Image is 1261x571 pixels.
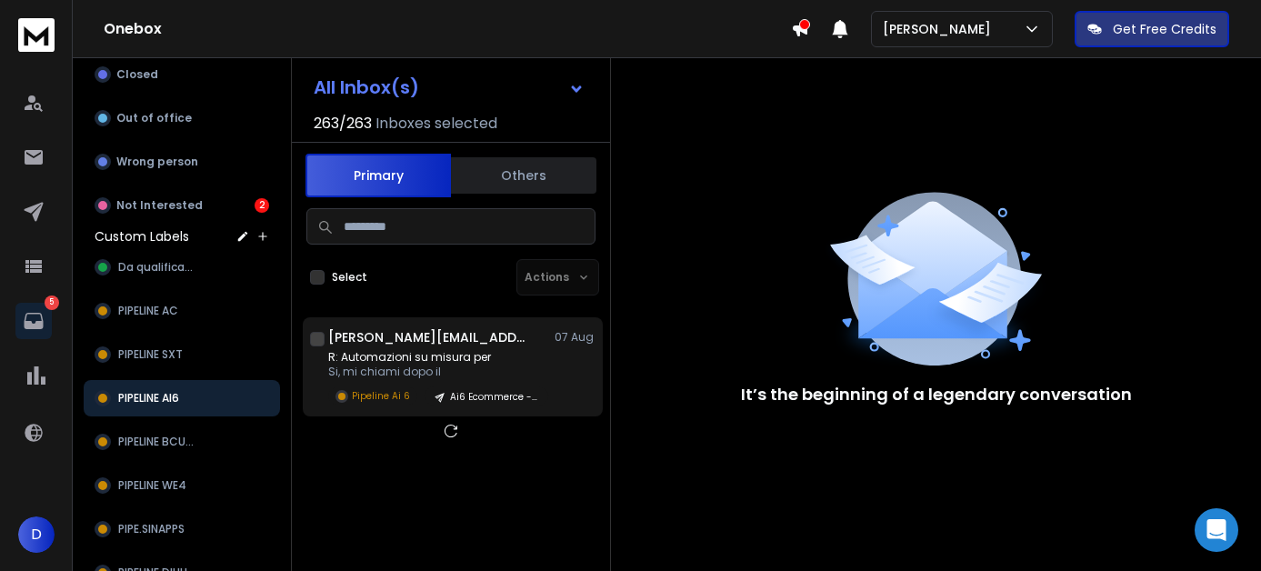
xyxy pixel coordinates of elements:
[352,389,410,403] p: Pipeline Ai 6
[375,113,497,135] h3: Inboxes selected
[299,69,599,105] button: All Inbox(s)
[84,56,280,93] button: Closed
[332,270,367,285] label: Select
[118,478,186,493] span: PIPELINE WE4
[305,154,451,197] button: Primary
[118,391,179,406] span: PIPELINE AI6
[451,155,596,195] button: Others
[314,78,419,96] h1: All Inbox(s)
[328,328,528,346] h1: [PERSON_NAME][EMAIL_ADDRESS][DOMAIN_NAME]
[84,511,280,547] button: PIPE.SINAPPS
[116,155,198,169] p: Wrong person
[328,365,546,379] p: Si, mi chiami dopo il
[84,187,280,224] button: Not Interested2
[741,382,1132,407] p: It’s the beginning of a legendary conversation
[84,380,280,416] button: PIPELINE AI6
[883,20,998,38] p: [PERSON_NAME]
[95,227,189,245] h3: Custom Labels
[255,198,269,213] div: 2
[45,296,59,310] p: 5
[15,303,52,339] a: 5
[18,516,55,553] button: D
[1195,508,1238,552] div: Open Intercom Messenger
[18,18,55,52] img: logo
[116,67,158,82] p: Closed
[84,144,280,180] button: Wrong person
[84,100,280,136] button: Out of office
[84,293,280,329] button: PIPELINE AC
[450,390,537,404] p: Ai6 Ecommerce - Agosto
[84,249,280,285] button: Da qualificare
[116,111,192,125] p: Out of office
[104,18,791,40] h1: Onebox
[118,347,183,362] span: PIPELINE SXT
[118,304,178,318] span: PIPELINE AC
[314,113,372,135] span: 263 / 263
[118,435,197,449] span: PIPELINE BCUBE
[84,336,280,373] button: PIPELINE SXT
[1113,20,1216,38] p: Get Free Credits
[555,330,595,345] p: 07 Aug
[118,522,185,536] span: PIPE.SINAPPS
[1075,11,1229,47] button: Get Free Credits
[328,350,546,365] p: R: Automazioni su misura per
[116,198,203,213] p: Not Interested
[84,424,280,460] button: PIPELINE BCUBE
[118,260,195,275] span: Da qualificare
[84,467,280,504] button: PIPELINE WE4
